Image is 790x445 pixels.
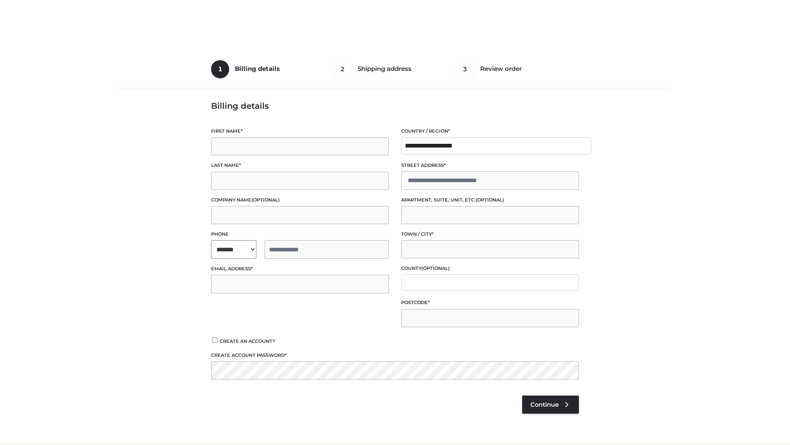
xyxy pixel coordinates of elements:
label: Company name [211,196,389,204]
label: Email address [211,265,389,273]
label: County [401,265,579,272]
span: (optional) [251,197,280,203]
span: Create an account? [220,338,275,344]
span: Continue [530,401,559,408]
span: Shipping address [358,65,411,73]
label: Street address [401,162,579,169]
span: Review order [480,65,522,73]
label: Town / City [401,230,579,238]
span: Billing details [235,65,280,73]
label: Postcode [401,299,579,307]
h3: Billing details [211,101,579,111]
label: Create account password [211,351,579,359]
a: Continue [522,396,579,414]
input: Create an account? [211,337,218,343]
label: Phone [211,230,389,238]
span: (optional) [421,265,450,271]
label: Apartment, suite, unit, etc. [401,196,579,204]
span: 1 [211,60,229,78]
span: 3 [456,60,474,78]
label: Country / Region [401,127,579,135]
label: Last name [211,162,389,169]
label: First name [211,127,389,135]
span: 2 [334,60,352,78]
span: (optional) [476,197,504,203]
